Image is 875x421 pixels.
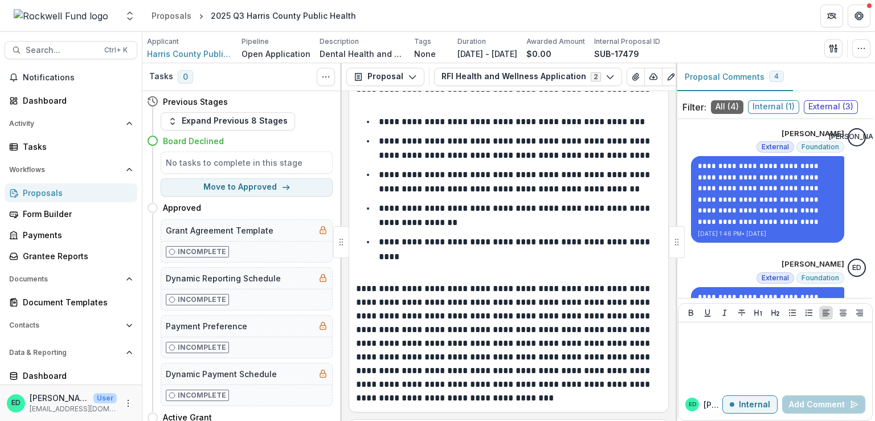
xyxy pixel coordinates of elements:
[682,100,706,114] p: Filter:
[166,224,273,236] h5: Grant Agreement Template
[23,73,133,83] span: Notifications
[774,72,779,80] span: 4
[526,48,551,60] p: $0.00
[149,72,173,81] h3: Tasks
[5,316,137,334] button: Open Contacts
[346,68,424,86] button: Proposal
[5,226,137,244] a: Payments
[662,68,680,86] button: Edit as form
[748,100,799,114] span: Internal ( 1 )
[30,404,117,414] p: [EMAIL_ADDRESS][DOMAIN_NAME]
[802,306,816,320] button: Ordered List
[802,274,839,282] span: Foundation
[762,274,789,282] span: External
[161,112,295,130] button: Expand Previous 8 Stages
[166,272,281,284] h5: Dynamic Reporting Schedule
[704,399,722,411] p: [PERSON_NAME] D
[23,250,128,262] div: Grantee Reports
[5,270,137,288] button: Open Documents
[526,36,585,47] p: Awarded Amount
[594,48,639,60] p: SUB-17479
[320,48,405,60] p: Dental Health and Prevention Program (DHPP)
[711,100,743,114] span: All ( 4 )
[147,48,232,60] a: Harris County Public Health
[161,178,333,197] button: Move to Approved
[853,306,866,320] button: Align Right
[5,344,137,362] button: Open Data & Reporting
[852,264,861,272] div: Estevan D. Delgado
[722,395,778,414] button: Internal
[121,397,135,410] button: More
[163,202,201,214] h4: Approved
[457,48,517,60] p: [DATE] - [DATE]
[782,395,865,414] button: Add Comment
[166,157,328,169] h5: No tasks to complete in this stage
[5,366,137,385] a: Dashboard
[782,259,844,270] p: [PERSON_NAME]
[317,68,335,86] button: Toggle View Cancelled Tasks
[163,135,224,147] h4: Board Declined
[11,399,21,407] div: Estevan D. Delgado
[163,96,228,108] h4: Previous Stages
[178,342,226,353] p: Incomplete
[23,187,128,199] div: Proposals
[211,10,356,22] div: 2025 Q3 Harris County Public Health
[735,306,749,320] button: Strike
[14,9,108,23] img: Rockwell Fund logo
[320,36,359,47] p: Description
[434,68,622,86] button: RFI Health and Wellness Application2
[802,143,839,151] span: Foundation
[457,36,486,47] p: Duration
[848,5,870,27] button: Get Help
[5,161,137,179] button: Open Workflows
[739,400,770,410] p: Internal
[242,36,269,47] p: Pipeline
[9,275,121,283] span: Documents
[9,166,121,174] span: Workflows
[5,137,137,156] a: Tasks
[9,349,121,357] span: Data & Reporting
[594,36,660,47] p: Internal Proposal ID
[102,44,130,56] div: Ctrl + K
[689,402,696,407] div: Estevan D. Delgado
[819,306,833,320] button: Align Left
[5,91,137,110] a: Dashboard
[701,306,714,320] button: Underline
[804,100,858,114] span: External ( 3 )
[178,390,226,400] p: Incomplete
[718,306,731,320] button: Italicize
[5,247,137,265] a: Grantee Reports
[414,48,436,60] p: None
[93,393,117,403] p: User
[698,230,837,238] p: [DATE] 1:46 PM • [DATE]
[9,321,121,329] span: Contacts
[627,68,645,86] button: View Attached Files
[5,41,137,59] button: Search...
[23,141,128,153] div: Tasks
[414,36,431,47] p: Tags
[178,295,226,305] p: Incomplete
[178,247,226,257] p: Incomplete
[786,306,799,320] button: Bullet List
[23,95,128,107] div: Dashboard
[9,120,121,128] span: Activity
[122,5,138,27] button: Open entity switcher
[836,306,850,320] button: Align Center
[147,7,361,24] nav: breadcrumb
[5,115,137,133] button: Open Activity
[166,368,277,380] h5: Dynamic Payment Schedule
[23,229,128,241] div: Payments
[820,5,843,27] button: Partners
[147,7,196,24] a: Proposals
[152,10,191,22] div: Proposals
[26,46,97,55] span: Search...
[762,143,789,151] span: External
[5,205,137,223] a: Form Builder
[782,128,844,140] p: [PERSON_NAME]
[23,296,128,308] div: Document Templates
[23,208,128,220] div: Form Builder
[23,370,128,382] div: Dashboard
[684,306,698,320] button: Bold
[5,68,137,87] button: Notifications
